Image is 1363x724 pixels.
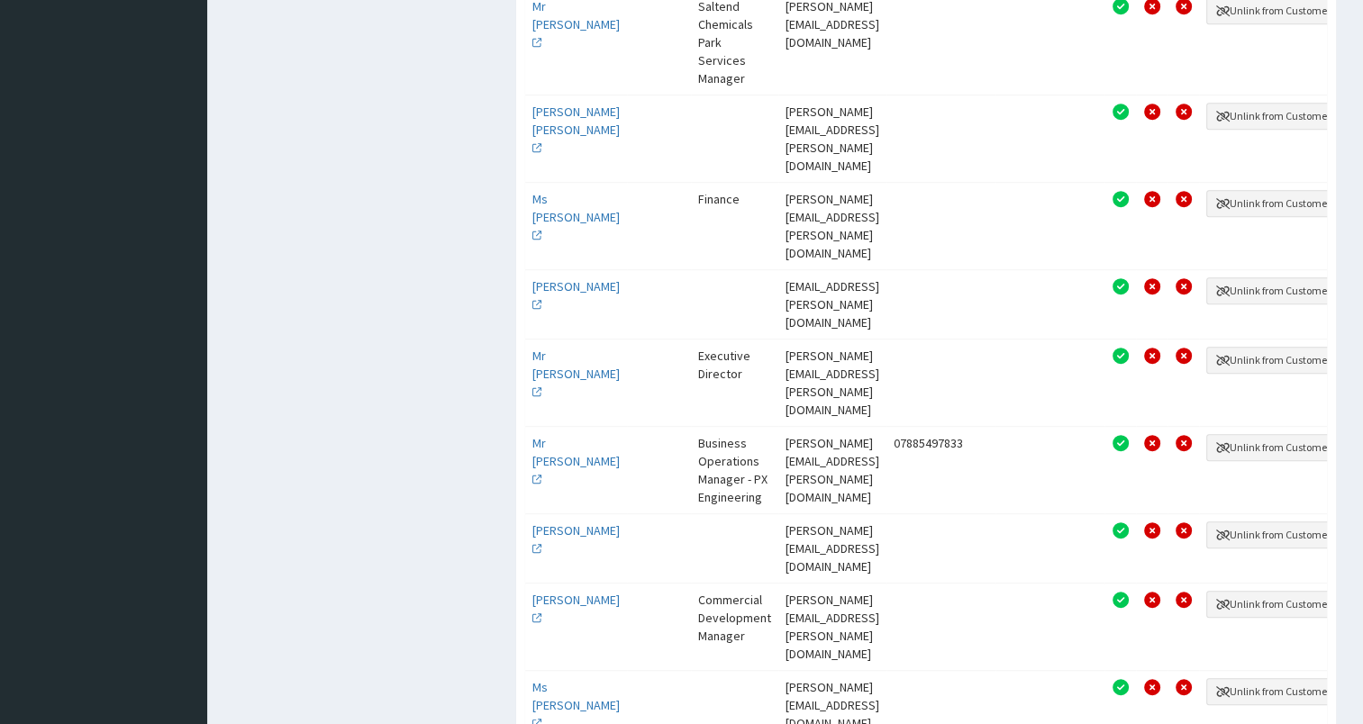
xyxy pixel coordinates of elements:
[691,426,778,513] td: Business Operations Manager - PX Engineering
[1206,434,1340,461] button: Unlink from Customer
[1206,678,1340,705] button: Unlink from Customer
[532,435,620,487] a: Mr [PERSON_NAME]
[1206,190,1340,217] button: Unlink from Customer
[532,104,620,156] a: [PERSON_NAME] [PERSON_NAME]
[532,522,620,557] a: [PERSON_NAME]
[1206,521,1340,548] button: Unlink from Customer
[778,426,886,513] td: [PERSON_NAME][EMAIL_ADDRESS][PERSON_NAME][DOMAIN_NAME]
[1206,103,1340,130] button: Unlink from Customer
[532,191,620,243] a: Ms [PERSON_NAME]
[532,592,620,626] a: [PERSON_NAME]
[778,583,886,670] td: [PERSON_NAME][EMAIL_ADDRESS][PERSON_NAME][DOMAIN_NAME]
[778,339,886,426] td: [PERSON_NAME][EMAIL_ADDRESS][PERSON_NAME][DOMAIN_NAME]
[1206,277,1340,304] button: Unlink from Customer
[1206,347,1340,374] button: Unlink from Customer
[778,95,886,182] td: [PERSON_NAME][EMAIL_ADDRESS][PERSON_NAME][DOMAIN_NAME]
[886,426,995,513] td: 07885497833
[532,278,620,312] a: [PERSON_NAME]
[691,339,778,426] td: Executive Director
[691,182,778,269] td: Finance
[691,583,778,670] td: Commercial Development Manager
[778,513,886,583] td: [PERSON_NAME][EMAIL_ADDRESS][DOMAIN_NAME]
[1206,591,1340,618] button: Unlink from Customer
[532,348,620,400] a: Mr [PERSON_NAME]
[778,182,886,269] td: [PERSON_NAME][EMAIL_ADDRESS][PERSON_NAME][DOMAIN_NAME]
[778,269,886,339] td: [EMAIL_ADDRESS][PERSON_NAME][DOMAIN_NAME]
